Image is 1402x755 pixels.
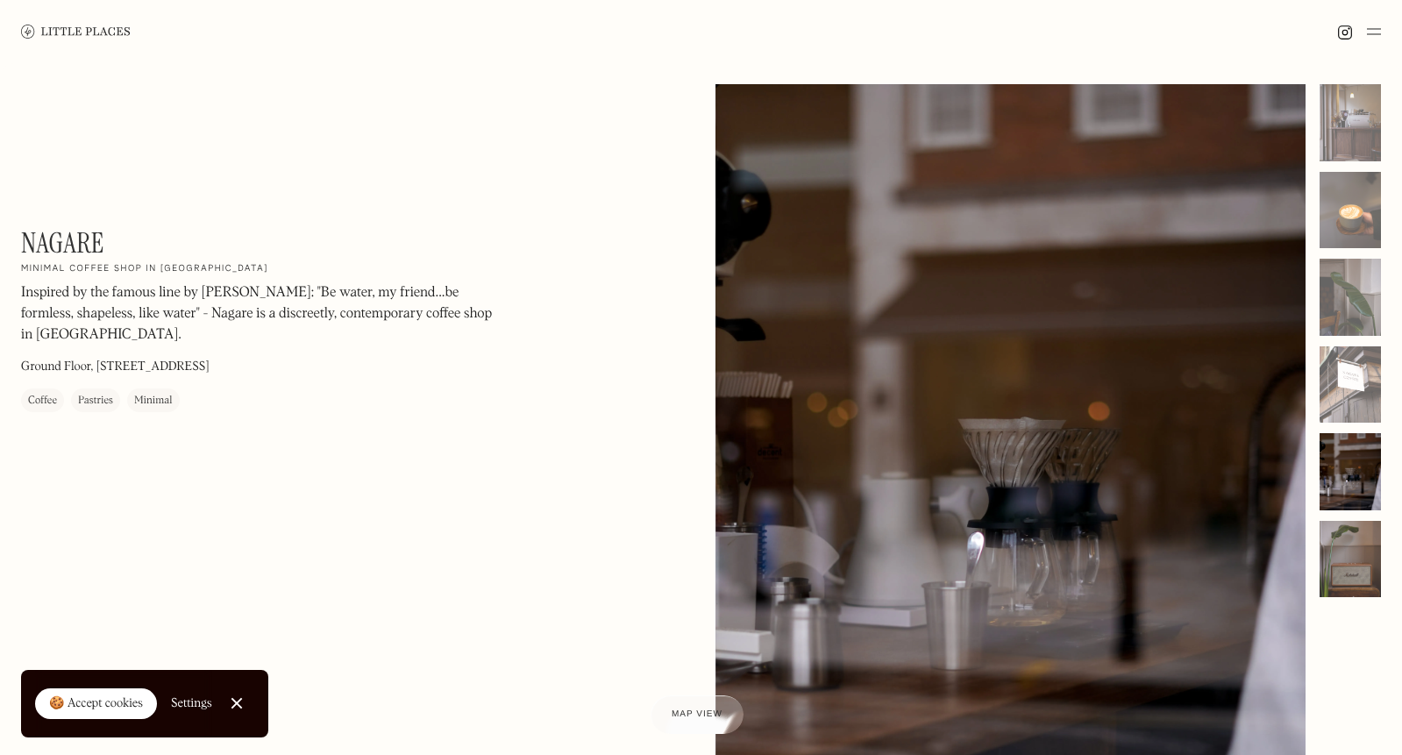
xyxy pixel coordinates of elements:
h1: Nagare [21,226,104,260]
a: Close Cookie Popup [219,686,254,721]
h2: Minimal coffee shop in [GEOGRAPHIC_DATA] [21,264,268,276]
p: Ground Floor, [STREET_ADDRESS] [21,359,210,377]
a: 🍪 Accept cookies [35,688,157,720]
a: Settings [171,684,212,723]
div: Settings [171,697,212,709]
div: 🍪 Accept cookies [49,695,143,713]
div: Pastries [78,393,113,410]
div: Close Cookie Popup [236,703,237,704]
a: Map view [651,695,744,734]
div: Coffee [28,393,57,410]
div: Minimal [134,393,173,410]
span: Map view [672,709,722,719]
p: Inspired by the famous line by [PERSON_NAME]: "Be water, my friend...be formless, shapeless, like... [21,283,495,346]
